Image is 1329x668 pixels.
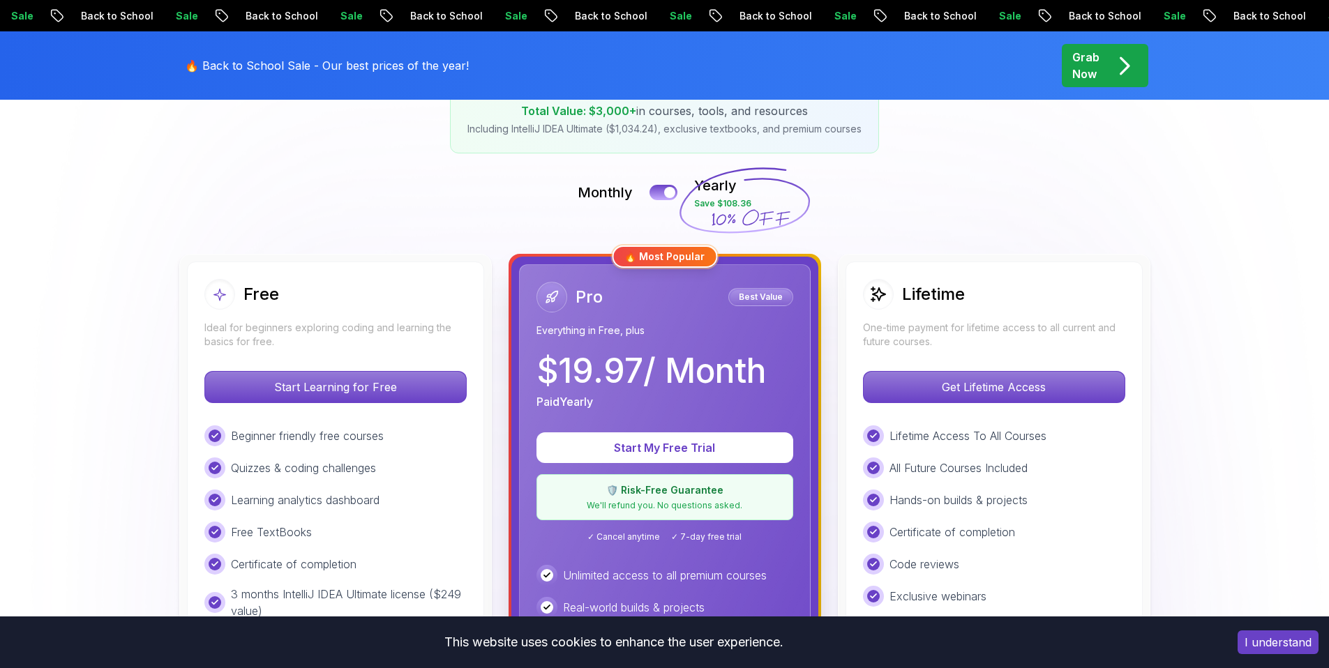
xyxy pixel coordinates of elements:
p: Certificate of completion [889,524,1015,540]
a: Start My Free Trial [536,441,793,455]
p: Learning analytics dashboard [231,492,380,508]
p: Sale [982,9,1027,23]
p: All Future Courses Included [889,460,1028,476]
p: Everything in Free, plus [536,324,793,337]
p: Sale [1147,9,1192,23]
p: Paid Yearly [536,393,593,410]
p: 🔥 Back to School Sale - Our best prices of the year! [185,57,469,74]
h2: Free [243,283,279,305]
p: Real-world builds & projects [563,599,705,616]
button: Accept cookies [1238,630,1319,654]
p: Lifetime Access To All Courses [889,427,1046,444]
a: Get Lifetime Access [863,380,1125,394]
p: Start Learning for Free [205,372,466,402]
p: Hands-on builds & projects [889,492,1028,508]
span: ✓ Cancel anytime [587,531,660,542]
p: Best Value [730,290,791,304]
p: Free TextBooks [231,524,312,540]
p: Get Lifetime Access [864,372,1125,402]
p: Start My Free Trial [553,439,776,456]
p: Back to School [558,9,653,23]
p: in courses, tools, and resources [467,103,862,119]
p: Back to School [723,9,818,23]
p: Grab Now [1072,49,1099,82]
p: Sale [653,9,698,23]
p: Certificate of completion [231,556,356,572]
p: Back to School [229,9,324,23]
p: Back to School [1217,9,1312,23]
button: Get Lifetime Access [863,371,1125,403]
p: Sale [159,9,204,23]
p: Monthly [578,183,633,202]
p: We'll refund you. No questions asked. [546,500,784,511]
h2: Pro [576,286,603,308]
p: Ideal for beginners exploring coding and learning the basics for free. [204,321,467,349]
p: 🛡️ Risk-Free Guarantee [546,483,784,497]
p: Back to School [1052,9,1147,23]
p: Quizzes & coding challenges [231,460,376,476]
span: ✓ 7-day free trial [671,531,742,542]
p: Back to School [64,9,159,23]
p: Including IntelliJ IDEA Ultimate ($1,034.24), exclusive textbooks, and premium courses [467,122,862,136]
span: Total Value: $3,000+ [521,104,636,118]
h2: Lifetime [902,283,965,305]
p: Back to School [393,9,488,23]
button: Start Learning for Free [204,371,467,403]
p: Sale [324,9,368,23]
p: Unlimited access to all premium courses [563,567,767,584]
p: Exclusive webinars [889,588,986,605]
p: Beginner friendly free courses [231,427,384,444]
p: Sale [488,9,533,23]
a: Start Learning for Free [204,380,467,394]
button: Start My Free Trial [536,432,793,463]
p: $ 19.97 / Month [536,354,766,388]
p: 3 months IntelliJ IDEA Ultimate license ($249 value) [231,586,467,619]
p: Back to School [887,9,982,23]
p: One-time payment for lifetime access to all current and future courses. [863,321,1125,349]
p: Code reviews [889,556,959,572]
p: Sale [818,9,862,23]
div: This website uses cookies to enhance the user experience. [10,627,1217,658]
